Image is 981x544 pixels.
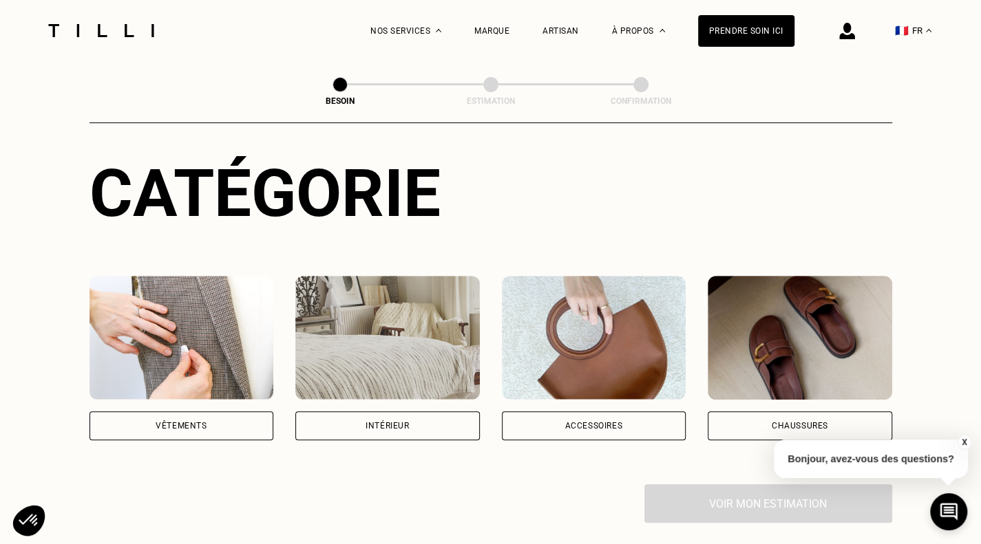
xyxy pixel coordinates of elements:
p: Bonjour, avez-vous des questions? [774,439,968,478]
img: menu déroulant [926,29,931,32]
img: Accessoires [502,276,686,400]
img: Intérieur [295,276,480,400]
a: Marque [474,26,509,36]
a: Prendre soin ici [698,15,794,47]
img: icône connexion [839,23,855,39]
div: Chaussures [772,422,828,430]
a: Artisan [542,26,579,36]
img: Menu déroulant [436,29,441,32]
div: Estimation [422,96,560,106]
div: Catégorie [89,155,892,232]
img: Vêtements [89,276,274,400]
div: Confirmation [572,96,710,106]
img: Menu déroulant à propos [660,29,665,32]
img: Chaussures [708,276,892,400]
div: Besoin [271,96,409,106]
span: 🇫🇷 [895,24,909,37]
div: Vêtements [156,422,207,430]
div: Intérieur [366,422,409,430]
div: Accessoires [565,422,622,430]
img: Logo du service de couturière Tilli [43,24,159,37]
button: X [957,435,971,450]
